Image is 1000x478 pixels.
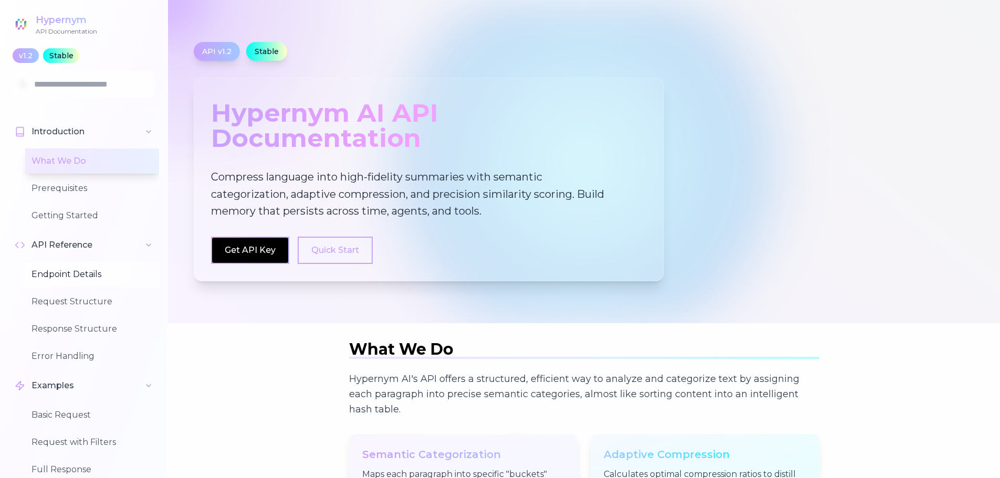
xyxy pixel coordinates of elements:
button: Error Handling [25,344,159,369]
div: Hypernym [36,13,97,27]
span: Examples [31,379,74,392]
button: Quick Start [298,237,373,264]
button: Getting Started [25,203,159,228]
p: Hypernym AI's API offers a structured, efficient way to analyze and categorize text by assigning ... [349,371,819,418]
div: Stable [246,42,287,61]
span: API Reference [31,239,92,251]
div: Stable [43,48,80,63]
button: Endpoint Details [25,262,159,287]
div: Hypernym AI API Documentation [211,95,647,156]
button: Basic Request [25,402,159,428]
button: Examples [8,373,159,398]
button: Introduction [8,119,159,144]
button: Response Structure [25,316,159,342]
h3: Adaptive Compression [604,447,806,462]
div: API v1.2 [194,42,240,61]
button: API Reference [8,232,159,258]
button: Prerequisites [25,176,159,201]
img: Hypernym Logo [13,16,29,33]
div: v1.2 [13,48,39,63]
button: Request Structure [25,289,159,314]
p: Compress language into high-fidelity summaries with semantic categorization, adaptive compression... [211,168,614,220]
a: HypernymAPI Documentation [13,13,97,36]
span: What We Do [349,339,454,359]
button: What We Do [25,148,159,174]
h3: Semantic Categorization [362,447,565,462]
div: API Documentation [36,27,97,36]
a: Get API Key [225,245,276,255]
span: Introduction [31,125,85,138]
button: Request with Filters [25,430,159,455]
